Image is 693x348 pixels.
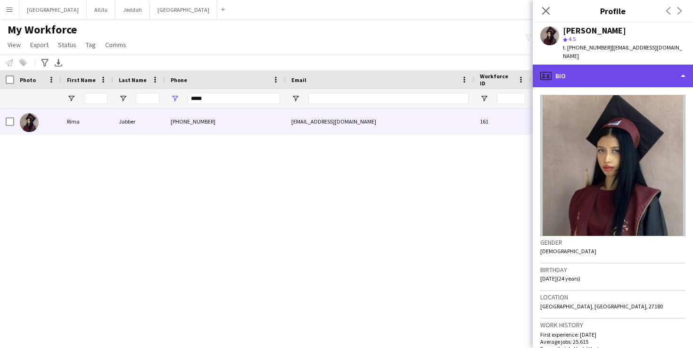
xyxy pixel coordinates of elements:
span: Phone [171,76,187,83]
span: Comms [105,41,126,49]
a: Tag [82,39,99,51]
span: Last Name [119,76,147,83]
span: [GEOGRAPHIC_DATA], [GEOGRAPHIC_DATA], 27180 [540,303,663,310]
div: Bio [533,65,693,87]
img: Rima Jabber [20,113,39,132]
a: Status [54,39,80,51]
span: 4.5 [569,35,576,42]
input: First Name Filter Input [84,93,107,104]
button: [GEOGRAPHIC_DATA] [150,0,217,19]
button: Jeddah [115,0,150,19]
div: 161 [474,108,531,134]
a: Comms [101,39,130,51]
div: Jabber [113,108,165,134]
button: Open Filter Menu [291,94,300,103]
span: [DEMOGRAPHIC_DATA] [540,248,596,255]
div: 4.5 [531,108,578,134]
app-action-btn: Export XLSX [53,57,64,68]
input: Phone Filter Input [188,93,280,104]
app-action-btn: Advanced filters [39,57,50,68]
h3: Gender [540,238,685,247]
span: t. [PHONE_NUMBER] [563,44,612,51]
span: Workforce ID [480,73,514,87]
h3: Work history [540,321,685,329]
div: [PHONE_NUMBER] [165,108,286,134]
span: Tag [86,41,96,49]
span: First Name [67,76,96,83]
span: Export [30,41,49,49]
button: Open Filter Menu [480,94,488,103]
button: AlUla [87,0,115,19]
h3: Location [540,293,685,301]
div: [EMAIL_ADDRESS][DOMAIN_NAME] [286,108,474,134]
p: First experience: [DATE] [540,331,685,338]
h3: Profile [533,5,693,17]
button: Open Filter Menu [171,94,179,103]
h3: Birthday [540,265,685,274]
span: [DATE] (24 years) [540,275,580,282]
a: Export [26,39,52,51]
button: Open Filter Menu [67,94,75,103]
button: [GEOGRAPHIC_DATA] [19,0,87,19]
div: Rima [61,108,113,134]
img: Crew avatar or photo [540,95,685,236]
span: Status [58,41,76,49]
a: View [4,39,25,51]
span: | [EMAIL_ADDRESS][DOMAIN_NAME] [563,44,682,59]
input: Email Filter Input [308,93,469,104]
span: Photo [20,76,36,83]
p: Average jobs: 25.615 [540,338,685,345]
span: View [8,41,21,49]
div: [PERSON_NAME] [563,26,626,35]
button: Open Filter Menu [119,94,127,103]
input: Last Name Filter Input [136,93,159,104]
input: Workforce ID Filter Input [497,93,525,104]
span: My Workforce [8,23,77,37]
span: Email [291,76,306,83]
